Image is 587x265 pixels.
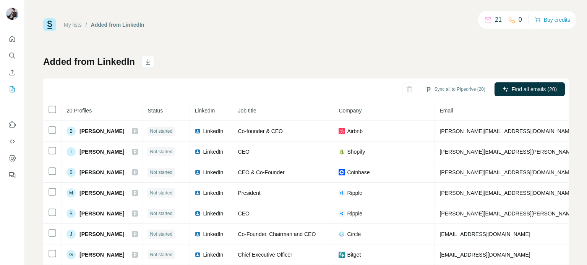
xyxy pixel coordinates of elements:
[339,128,345,134] img: company-logo
[150,251,172,258] span: Not started
[238,128,283,134] span: Co-founder & CEO
[339,108,362,114] span: Company
[347,148,365,156] span: Shopify
[420,84,491,95] button: Sync all to Pipedrive (20)
[86,21,87,29] li: /
[439,231,530,237] span: [EMAIL_ADDRESS][DOMAIN_NAME]
[66,209,76,218] div: B
[203,127,223,135] span: LinkedIn
[66,188,76,198] div: M
[347,230,361,238] span: Circle
[150,210,172,217] span: Not started
[347,189,362,197] span: Ripple
[439,169,574,175] span: [PERSON_NAME][EMAIL_ADDRESS][DOMAIN_NAME]
[79,148,124,156] span: [PERSON_NAME]
[6,151,18,165] button: Dashboard
[66,147,76,156] div: T
[195,149,201,155] img: LinkedIn logo
[203,251,223,259] span: LinkedIn
[195,210,201,217] img: LinkedIn logo
[195,128,201,134] img: LinkedIn logo
[347,169,370,176] span: Coinbase
[238,169,284,175] span: CEO & Co-Founder
[195,108,215,114] span: LinkedIn
[79,127,124,135] span: [PERSON_NAME]
[150,148,172,155] span: Not started
[79,210,124,217] span: [PERSON_NAME]
[339,252,345,258] img: company-logo
[150,128,172,135] span: Not started
[6,168,18,182] button: Feedback
[339,210,345,217] img: company-logo
[347,127,362,135] span: Airbnb
[238,149,249,155] span: CEO
[347,210,362,217] span: Ripple
[43,18,56,31] img: Surfe Logo
[195,252,201,258] img: LinkedIn logo
[79,251,124,259] span: [PERSON_NAME]
[238,231,316,237] span: Co-Founder, Chairman and CEO
[439,190,574,196] span: [PERSON_NAME][EMAIL_ADDRESS][DOMAIN_NAME]
[519,15,522,24] p: 0
[66,108,92,114] span: 20 Profiles
[66,127,76,136] div: B
[195,169,201,175] img: LinkedIn logo
[6,66,18,79] button: Enrich CSV
[43,56,135,68] h1: Added from LinkedIn
[6,32,18,46] button: Quick start
[150,231,172,238] span: Not started
[238,108,256,114] span: Job title
[238,252,292,258] span: Chief Executive Officer
[79,230,124,238] span: [PERSON_NAME]
[91,21,144,29] div: Added from LinkedIn
[6,135,18,148] button: Use Surfe API
[203,210,223,217] span: LinkedIn
[6,49,18,63] button: Search
[339,231,345,237] img: company-logo
[439,128,574,134] span: [PERSON_NAME][EMAIL_ADDRESS][DOMAIN_NAME]
[148,108,163,114] span: Status
[439,252,530,258] span: [EMAIL_ADDRESS][DOMAIN_NAME]
[66,168,76,177] div: B
[66,230,76,239] div: J
[150,169,172,176] span: Not started
[66,250,76,259] div: G
[150,190,172,196] span: Not started
[6,118,18,132] button: Use Surfe on LinkedIn
[339,190,345,196] img: company-logo
[79,169,124,176] span: [PERSON_NAME]
[64,22,82,28] a: My lists
[79,189,124,197] span: [PERSON_NAME]
[495,82,565,96] button: Find all emails (20)
[195,231,201,237] img: LinkedIn logo
[6,82,18,96] button: My lists
[535,14,570,25] button: Buy credits
[495,15,502,24] p: 21
[439,108,453,114] span: Email
[512,85,557,93] span: Find all emails (20)
[195,190,201,196] img: LinkedIn logo
[203,189,223,197] span: LinkedIn
[203,169,223,176] span: LinkedIn
[203,230,223,238] span: LinkedIn
[203,148,223,156] span: LinkedIn
[6,8,18,20] img: Avatar
[347,251,361,259] span: Bitget
[238,210,249,217] span: CEO
[238,190,260,196] span: President
[339,169,345,175] img: company-logo
[339,149,345,155] img: company-logo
